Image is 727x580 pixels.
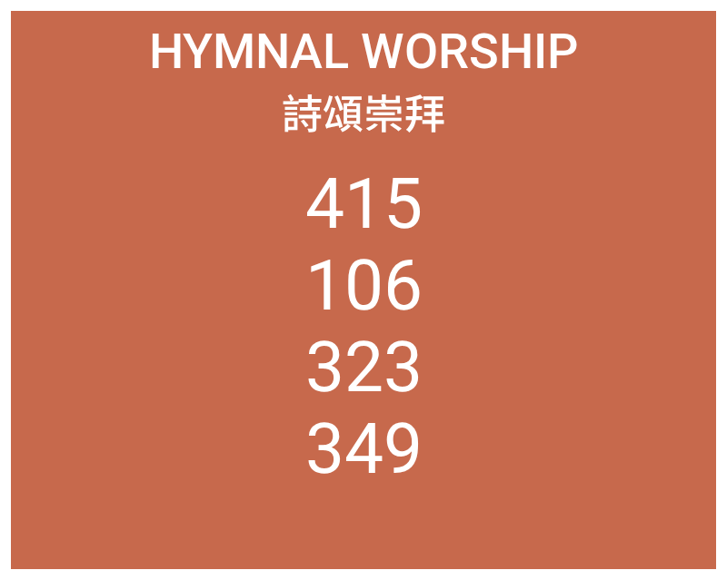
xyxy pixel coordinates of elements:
[282,82,445,141] span: 詩頌崇拜
[305,245,423,327] li: 106
[305,327,423,408] li: 323
[305,408,423,490] li: 349
[149,23,578,80] span: Hymnal Worship
[305,163,423,245] li: 415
